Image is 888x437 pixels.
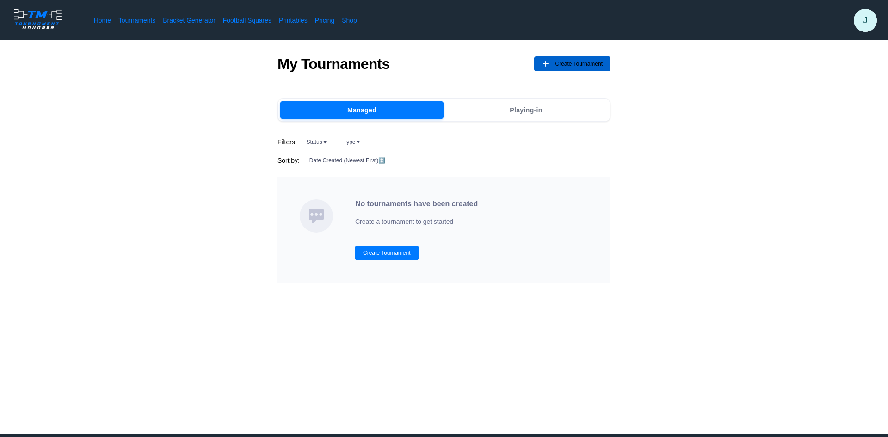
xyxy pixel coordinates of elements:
button: Create Tournament [355,246,419,260]
button: Create Tournament [534,56,610,71]
a: Shop [342,16,357,25]
button: Managed [280,101,444,119]
p: Create a tournament to get started [355,216,478,227]
button: J [854,9,877,32]
a: Tournaments [118,16,155,25]
a: Bracket Generator [163,16,216,25]
button: Playing-in [444,101,608,119]
span: Filters: [277,137,297,147]
h2: No tournaments have been created [355,199,478,209]
a: Home [94,16,111,25]
h1: My Tournaments [277,55,389,73]
button: Type▼ [338,136,367,148]
span: Create Tournament [555,56,603,71]
a: Football Squares [223,16,271,25]
a: Printables [279,16,308,25]
a: Pricing [315,16,334,25]
button: Status▼ [301,136,334,148]
span: Sort by: [277,156,300,165]
div: josh [854,9,877,32]
img: logo.ffa97a18e3bf2c7d.png [11,7,64,31]
button: Date Created (Newest First)↕️ [303,155,391,166]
